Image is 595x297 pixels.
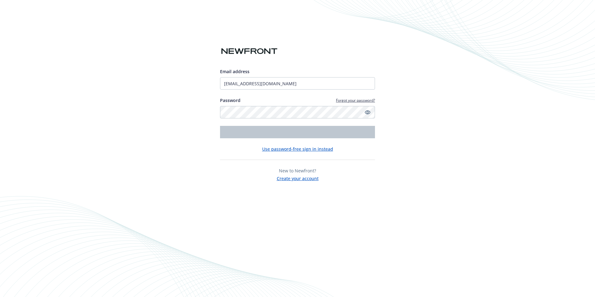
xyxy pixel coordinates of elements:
a: Forgot your password? [336,98,375,103]
input: Enter your password [220,106,375,118]
span: Login [292,129,303,135]
span: Email address [220,69,249,74]
span: New to Newfront? [279,168,316,174]
a: Show password [364,109,371,116]
button: Create your account [277,174,319,182]
button: Use password-free sign in instead [262,146,333,152]
img: Newfront logo [220,46,279,57]
input: Enter your email [220,77,375,90]
label: Password [220,97,240,104]
button: Login [220,126,375,138]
